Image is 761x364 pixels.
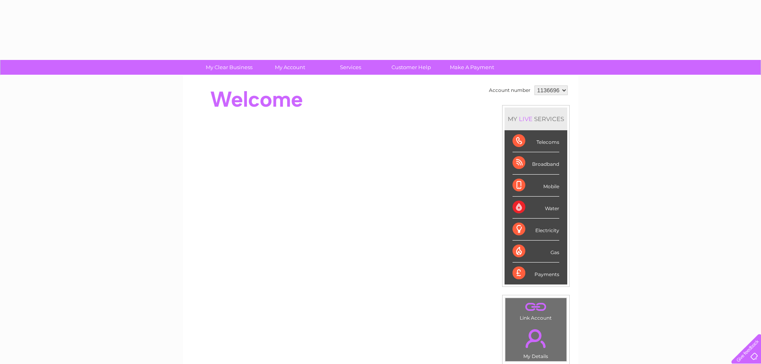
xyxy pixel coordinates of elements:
[513,241,559,263] div: Gas
[513,130,559,152] div: Telecoms
[378,60,444,75] a: Customer Help
[318,60,383,75] a: Services
[513,175,559,197] div: Mobile
[257,60,323,75] a: My Account
[507,300,564,314] a: .
[507,324,564,352] a: .
[513,219,559,241] div: Electricity
[513,152,559,174] div: Broadband
[505,107,567,130] div: MY SERVICES
[196,60,262,75] a: My Clear Business
[505,322,567,362] td: My Details
[517,115,534,123] div: LIVE
[513,263,559,284] div: Payments
[487,84,533,97] td: Account number
[505,298,567,323] td: Link Account
[513,197,559,219] div: Water
[439,60,505,75] a: Make A Payment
